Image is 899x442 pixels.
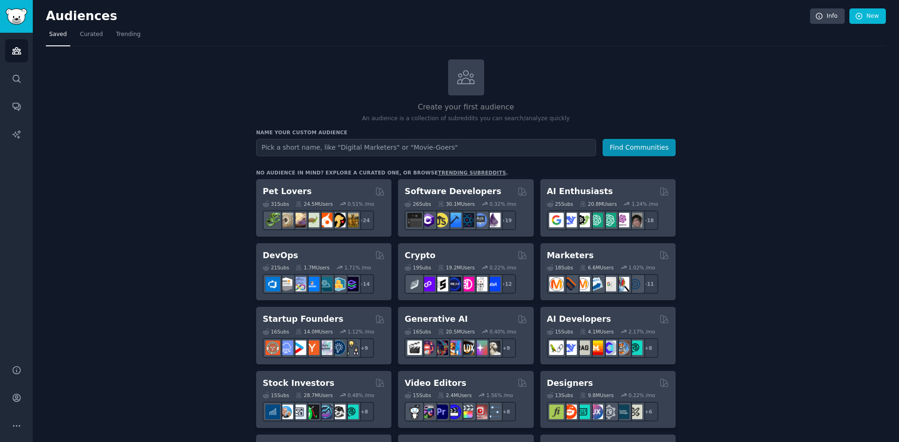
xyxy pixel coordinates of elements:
img: ethfinance [407,277,422,291]
img: PlatformEngineers [344,277,359,291]
img: VideoEditors [447,405,461,419]
img: userexperience [602,405,616,419]
img: Emailmarketing [589,277,603,291]
img: typography [549,405,564,419]
div: 20.8M Users [580,201,617,207]
div: + 8 [354,402,374,421]
img: cockatiel [318,213,332,227]
div: + 9 [354,338,374,358]
div: + 6 [639,402,658,421]
img: SaaS [279,341,293,355]
div: 31 Sub s [263,201,289,207]
img: Entrepreneurship [331,341,346,355]
div: + 11 [639,274,658,294]
img: EntrepreneurRideAlong [265,341,280,355]
div: 15 Sub s [263,392,289,399]
a: New [849,8,886,24]
img: dalle2 [420,341,435,355]
img: technicalanalysis [344,405,359,419]
img: ycombinator [305,341,319,355]
span: Trending [116,30,140,39]
h3: Name your custom audience [256,129,676,136]
img: PetAdvice [331,213,346,227]
img: LangChain [549,341,564,355]
img: AskComputerScience [473,213,487,227]
img: MistralAI [589,341,603,355]
img: MarketingResearch [615,277,629,291]
img: DreamBooth [486,341,501,355]
h2: Pet Lovers [263,186,312,197]
div: 25 Sub s [547,201,573,207]
img: logodesign [562,405,577,419]
img: OpenSourceAI [602,341,616,355]
div: + 18 [639,210,658,230]
div: 1.02 % /mo [628,264,655,271]
div: 19 Sub s [405,264,431,271]
div: + 14 [354,274,374,294]
div: 2.4M Users [438,392,472,399]
div: + 24 [354,210,374,230]
img: Rag [575,341,590,355]
h2: DevOps [263,250,298,261]
img: GummySearch logo [6,8,27,25]
a: Info [810,8,845,24]
div: 28.7M Users [295,392,332,399]
img: turtle [305,213,319,227]
img: googleads [602,277,616,291]
h2: AI Developers [547,313,611,325]
h2: Video Editors [405,377,466,389]
img: learndesign [615,405,629,419]
a: trending subreddits [438,170,506,175]
img: DeepSeek [562,341,577,355]
div: 26 Sub s [405,201,431,207]
img: web3 [447,277,461,291]
img: Forex [292,405,306,419]
img: bigseo [562,277,577,291]
p: An audience is a collection of subreddits you can search/analyze quickly [256,115,676,123]
img: gopro [407,405,422,419]
img: UI_Design [575,405,590,419]
img: defiblockchain [460,277,474,291]
img: swingtrading [331,405,346,419]
div: + 12 [496,274,516,294]
div: 0.48 % /mo [347,392,374,399]
div: 15 Sub s [405,392,431,399]
img: chatgpt_prompts_ [602,213,616,227]
div: 0.32 % /mo [490,201,516,207]
h2: Startup Founders [263,313,343,325]
div: 18 Sub s [547,264,573,271]
img: elixir [486,213,501,227]
img: growmybusiness [344,341,359,355]
img: learnjavascript [434,213,448,227]
img: software [407,213,422,227]
div: 21 Sub s [263,264,289,271]
img: Youtubevideo [473,405,487,419]
img: sdforall [447,341,461,355]
div: 15 Sub s [547,328,573,335]
span: Saved [49,30,67,39]
input: Pick a short name, like "Digital Marketers" or "Movie-Goers" [256,139,596,156]
h2: Designers [547,377,593,389]
h2: Marketers [547,250,594,261]
div: + 9 [496,338,516,358]
button: Find Communities [603,139,676,156]
img: OpenAIDev [615,213,629,227]
img: starryai [473,341,487,355]
img: UX_Design [628,405,642,419]
div: + 8 [639,338,658,358]
img: ValueInvesting [279,405,293,419]
img: OnlineMarketing [628,277,642,291]
div: 16 Sub s [263,328,289,335]
div: 0.22 % /mo [628,392,655,399]
h2: Stock Investors [263,377,334,389]
div: 1.12 % /mo [347,328,374,335]
img: FluxAI [460,341,474,355]
div: No audience in mind? Explore a curated one, or browse . [256,169,508,176]
img: csharp [420,213,435,227]
img: AWS_Certified_Experts [279,277,293,291]
img: 0xPolygon [420,277,435,291]
a: Trending [113,27,144,46]
div: + 8 [496,402,516,421]
img: Docker_DevOps [292,277,306,291]
div: 20.5M Users [438,328,475,335]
